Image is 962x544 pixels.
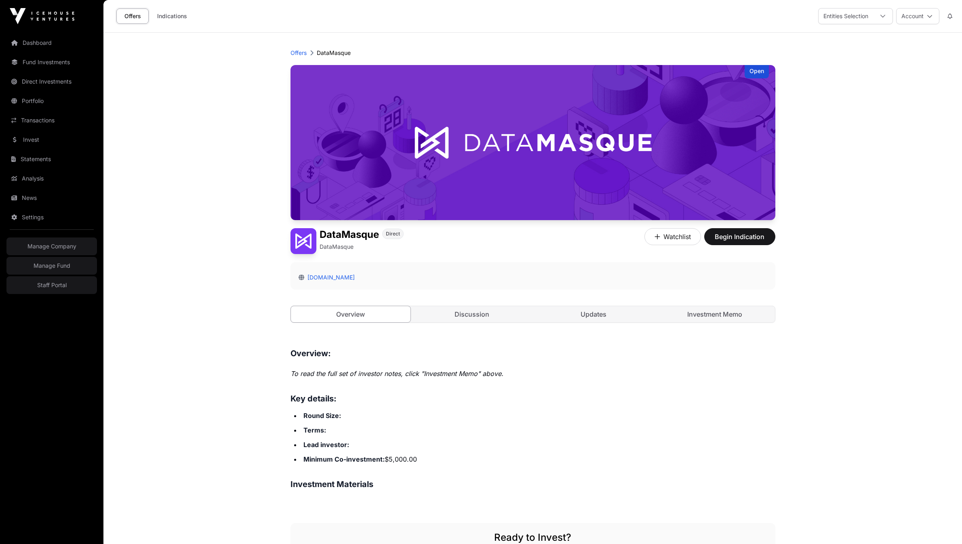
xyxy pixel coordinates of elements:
img: Icehouse Ventures Logo [10,8,74,24]
h3: Overview: [290,347,775,360]
a: Fund Investments [6,53,97,71]
a: Discussion [412,306,532,322]
em: To read the full set of investor notes, click "Investment Memo" above. [290,370,503,378]
a: Invest [6,131,97,149]
div: Entities Selection [819,8,873,24]
a: Overview [290,306,411,323]
a: Offers [290,49,307,57]
a: [DOMAIN_NAME] [304,274,355,281]
span: Direct [386,231,400,237]
a: Updates [534,306,654,322]
a: Portfolio [6,92,97,110]
h3: Investment Materials [290,478,775,491]
h1: DataMasque [320,228,379,241]
strong: Minimum Co-investment: [303,455,385,463]
strong: Terms: [303,426,326,434]
nav: Tabs [291,306,775,322]
p: DataMasque [317,49,351,57]
button: Account [896,8,939,24]
iframe: Chat Widget [922,505,962,544]
strong: : [347,441,349,449]
span: Begin Indication [714,232,765,242]
a: Offers [116,8,149,24]
a: Direct Investments [6,73,97,90]
strong: Round Size: [303,412,341,420]
a: Settings [6,208,97,226]
a: Indications [152,8,192,24]
a: Manage Fund [6,257,97,275]
a: News [6,189,97,207]
div: Open [745,65,769,78]
h2: Ready to Invest? [299,531,767,544]
a: Statements [6,150,97,168]
a: Staff Portal [6,276,97,294]
img: DataMasque [290,228,316,254]
strong: Lead investor [303,441,347,449]
button: Begin Indication [704,228,775,245]
li: $5,000.00 [301,454,775,465]
a: Manage Company [6,237,97,255]
a: Dashboard [6,34,97,52]
a: Transactions [6,111,97,129]
a: Investment Memo [655,306,775,322]
button: Watchlist [644,228,701,245]
h3: Key details: [290,392,775,405]
a: Begin Indication [704,236,775,244]
a: Analysis [6,170,97,187]
img: DataMasque [290,65,775,220]
p: DataMasque [320,243,354,251]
